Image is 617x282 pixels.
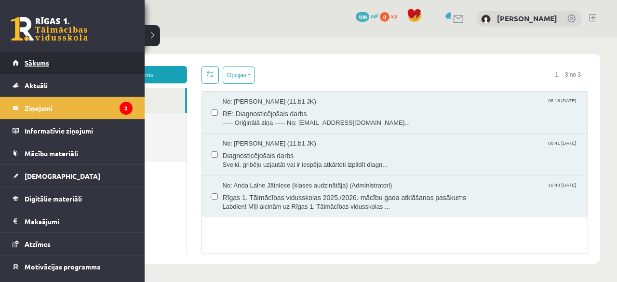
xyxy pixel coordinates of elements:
a: No: [PERSON_NAME] (11.b1 JK) 00:41 [DATE] Diagnosticējošais darbs Sveiki, gribēju uzjautāt vai ir... [184,102,540,132]
a: Sākums [13,52,133,74]
span: No: [PERSON_NAME] (11.b1 JK) [184,60,278,69]
span: Sveiki, gribēju uzjautāt vai ir iespēja atkārtoti izpildīt diagn... [184,123,540,133]
span: Atzīmes [25,240,51,248]
a: Ziņojumi2 [13,97,133,119]
span: Mācību materiāli [25,149,78,158]
span: 10:43 [DATE] [508,144,539,151]
legend: Maksājumi [25,210,133,232]
a: Ienākošie [29,51,147,76]
a: No: [PERSON_NAME] (11.b1 JK) 06:18 [DATE] RE: Diagnosticējošais darbs ----- Oriģinālā ziņa ----- ... [184,60,540,90]
legend: Ziņojumi [25,97,133,119]
span: Sākums [25,58,49,67]
span: Rīgas 1. Tālmācības vidusskolas 2025./2026. mācību gada atklāšanas pasākums [184,153,540,165]
a: Informatīvie ziņojumi [13,120,133,142]
a: 0 xp [380,12,402,20]
span: 00:41 [DATE] [508,102,539,109]
span: ----- Oriģinālā ziņa ----- No: [EMAIL_ADDRESS][DOMAIN_NAME]... [184,81,540,91]
span: 1 – 3 no 3 [510,29,550,46]
span: [DEMOGRAPHIC_DATA] [25,172,100,180]
legend: Informatīvie ziņojumi [25,120,133,142]
i: 2 [120,102,133,115]
a: [PERSON_NAME] [497,13,557,23]
a: No: Anda Laine Jātniece (klases audzinātāja) (Administratori) 10:43 [DATE] Rīgas 1. Tālmācības vi... [184,144,540,174]
a: Aktuāli [13,74,133,96]
span: Diagnosticējošais darbs [184,111,540,123]
a: Rīgas 1. Tālmācības vidusskola [11,17,88,41]
button: Opcijas [184,29,216,47]
span: Aktuāli [25,81,48,90]
a: Nosūtītie [29,76,148,100]
a: [DEMOGRAPHIC_DATA] [13,165,133,187]
span: xp [391,12,397,20]
span: RE: Diagnosticējošais darbs [184,69,540,81]
a: Dzēstie [29,100,148,125]
a: Atzīmes [13,233,133,255]
a: Jauns ziņojums [29,29,148,46]
a: 108 mP [356,12,378,20]
span: mP [371,12,378,20]
span: No: Anda Laine Jātniece (klases audzinātāja) (Administratori) [184,144,354,153]
span: 06:18 [DATE] [508,60,539,67]
a: Motivācijas programma [13,255,133,278]
img: Kitija Borkovska [481,14,491,24]
span: 0 [380,12,389,22]
a: Digitālie materiāli [13,188,133,210]
a: Mācību materiāli [13,142,133,164]
span: Digitālie materiāli [25,194,82,203]
a: Maksājumi [13,210,133,232]
span: 108 [356,12,369,22]
span: Labdien! Mīļi aicinām uz Rīgas 1. Tālmācības vidusskolas ... [184,165,540,175]
span: No: [PERSON_NAME] (11.b1 JK) [184,102,278,111]
span: Motivācijas programma [25,262,101,271]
